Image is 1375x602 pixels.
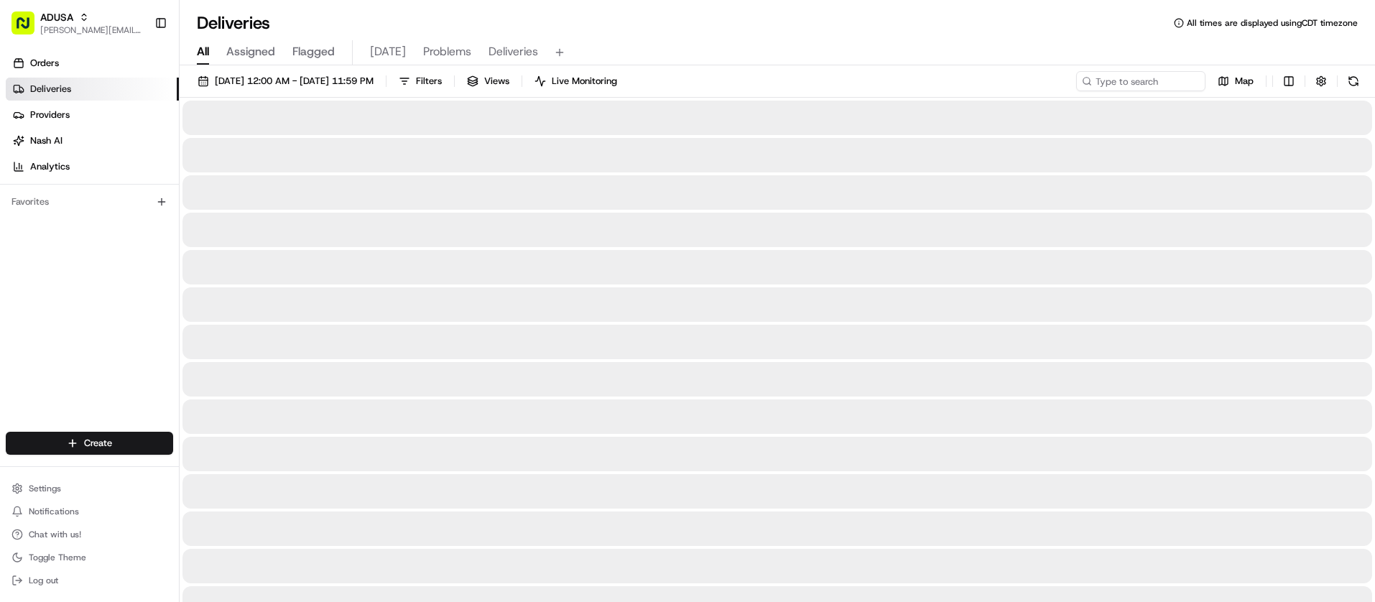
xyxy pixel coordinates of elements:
span: Views [484,75,509,88]
span: Assigned [226,43,275,60]
button: Views [460,71,516,91]
span: All [197,43,209,60]
span: [DATE] 12:00 AM - [DATE] 11:59 PM [215,75,374,88]
button: [DATE] 12:00 AM - [DATE] 11:59 PM [191,71,380,91]
span: Map [1235,75,1254,88]
span: Notifications [29,506,79,517]
div: Favorites [6,190,173,213]
span: Chat with us! [29,529,81,540]
button: Filters [392,71,448,91]
button: Settings [6,478,173,499]
button: Toggle Theme [6,547,173,568]
a: Orders [6,52,179,75]
a: Analytics [6,155,179,178]
button: Live Monitoring [528,71,624,91]
button: ADUSA [40,10,73,24]
span: Orders [30,57,59,70]
span: Providers [30,108,70,121]
button: [PERSON_NAME][EMAIL_ADDRESS][PERSON_NAME][DOMAIN_NAME] [40,24,143,36]
button: Notifications [6,501,173,522]
span: Toggle Theme [29,552,86,563]
span: Deliveries [489,43,538,60]
span: Create [84,437,112,450]
span: Filters [416,75,442,88]
a: Providers [6,103,179,126]
span: Nash AI [30,134,62,147]
a: Deliveries [6,78,179,101]
button: Map [1211,71,1260,91]
input: Type to search [1076,71,1205,91]
button: Create [6,432,173,455]
span: Analytics [30,160,70,173]
span: Problems [423,43,471,60]
span: Flagged [292,43,335,60]
a: Nash AI [6,129,179,152]
button: Chat with us! [6,524,173,545]
button: Refresh [1343,71,1364,91]
span: Settings [29,483,61,494]
span: Deliveries [30,83,71,96]
h1: Deliveries [197,11,270,34]
span: All times are displayed using CDT timezone [1187,17,1358,29]
span: [DATE] [370,43,406,60]
button: Log out [6,570,173,591]
button: ADUSA[PERSON_NAME][EMAIL_ADDRESS][PERSON_NAME][DOMAIN_NAME] [6,6,149,40]
span: Log out [29,575,58,586]
span: Live Monitoring [552,75,617,88]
